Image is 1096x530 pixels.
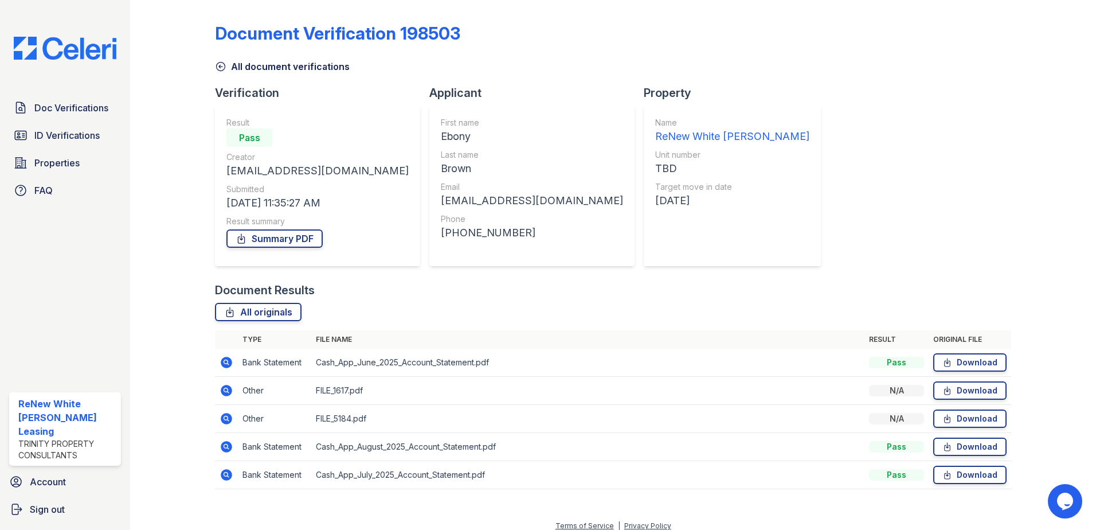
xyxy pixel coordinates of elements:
th: File name [311,330,864,349]
div: N/A [869,385,924,396]
td: Cash_App_June_2025_Account_Statement.pdf [311,349,864,377]
td: Bank Statement [238,461,311,489]
div: Property [644,85,830,101]
div: Last name [441,149,623,161]
a: Properties [9,151,121,174]
div: Name [655,117,809,128]
div: Submitted [226,184,409,195]
a: Sign out [5,498,126,521]
div: Pass [869,357,924,368]
a: ID Verifications [9,124,121,147]
span: FAQ [34,184,53,197]
span: Account [30,475,66,489]
div: First name [441,117,623,128]
a: Download [933,438,1007,456]
td: FILE_5184.pdf [311,405,864,433]
a: Name ReNew White [PERSON_NAME] [655,117,809,145]
span: Doc Verifications [34,101,108,115]
div: Verification [215,85,429,101]
div: [PHONE_NUMBER] [441,225,623,241]
div: Pass [226,128,272,147]
div: [DATE] 11:35:27 AM [226,195,409,211]
div: Creator [226,151,409,163]
div: TBD [655,161,809,177]
div: | [618,521,620,530]
a: Download [933,466,1007,484]
div: Unit number [655,149,809,161]
th: Type [238,330,311,349]
span: ID Verifications [34,128,100,142]
div: Result [226,117,409,128]
div: Result summary [226,216,409,227]
a: Download [933,410,1007,428]
div: Ebony [441,128,623,145]
div: Document Results [215,282,315,298]
div: Trinity Property Consultants [18,438,116,461]
a: All document verifications [215,60,350,73]
div: Email [441,181,623,193]
div: Pass [869,469,924,481]
td: Other [238,405,311,433]
td: FILE_1617.pdf [311,377,864,405]
div: Brown [441,161,623,177]
a: FAQ [9,179,121,202]
span: Properties [34,156,80,170]
td: Cash_App_July_2025_Account_Statement.pdf [311,461,864,489]
td: Bank Statement [238,349,311,377]
a: Privacy Policy [624,521,671,530]
a: All originals [215,303,302,321]
div: [EMAIL_ADDRESS][DOMAIN_NAME] [226,163,409,179]
div: Document Verification 198503 [215,23,460,44]
span: Sign out [30,502,65,516]
div: Applicant [429,85,644,101]
div: ReNew White [PERSON_NAME] [655,128,809,145]
div: ReNew White [PERSON_NAME] Leasing [18,397,116,438]
th: Result [864,330,929,349]
td: Bank Statement [238,433,311,461]
th: Original file [929,330,1011,349]
div: Phone [441,213,623,225]
img: CE_Logo_Blue-a8612792a0a2168367f1c8372b55b34899dd931a85d93a1a3d3e32e68fde9ad4.png [5,37,126,60]
a: Summary PDF [226,229,323,248]
div: [DATE] [655,193,809,209]
a: Download [933,353,1007,372]
div: N/A [869,413,924,424]
iframe: chat widget [1048,484,1085,519]
a: Doc Verifications [9,96,121,119]
a: Terms of Service [555,521,614,530]
div: Target move in date [655,181,809,193]
div: Pass [869,441,924,453]
td: Cash_App_August_2025_Account_Statement.pdf [311,433,864,461]
td: Other [238,377,311,405]
a: Download [933,381,1007,400]
div: [EMAIL_ADDRESS][DOMAIN_NAME] [441,193,623,209]
a: Account [5,470,126,493]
